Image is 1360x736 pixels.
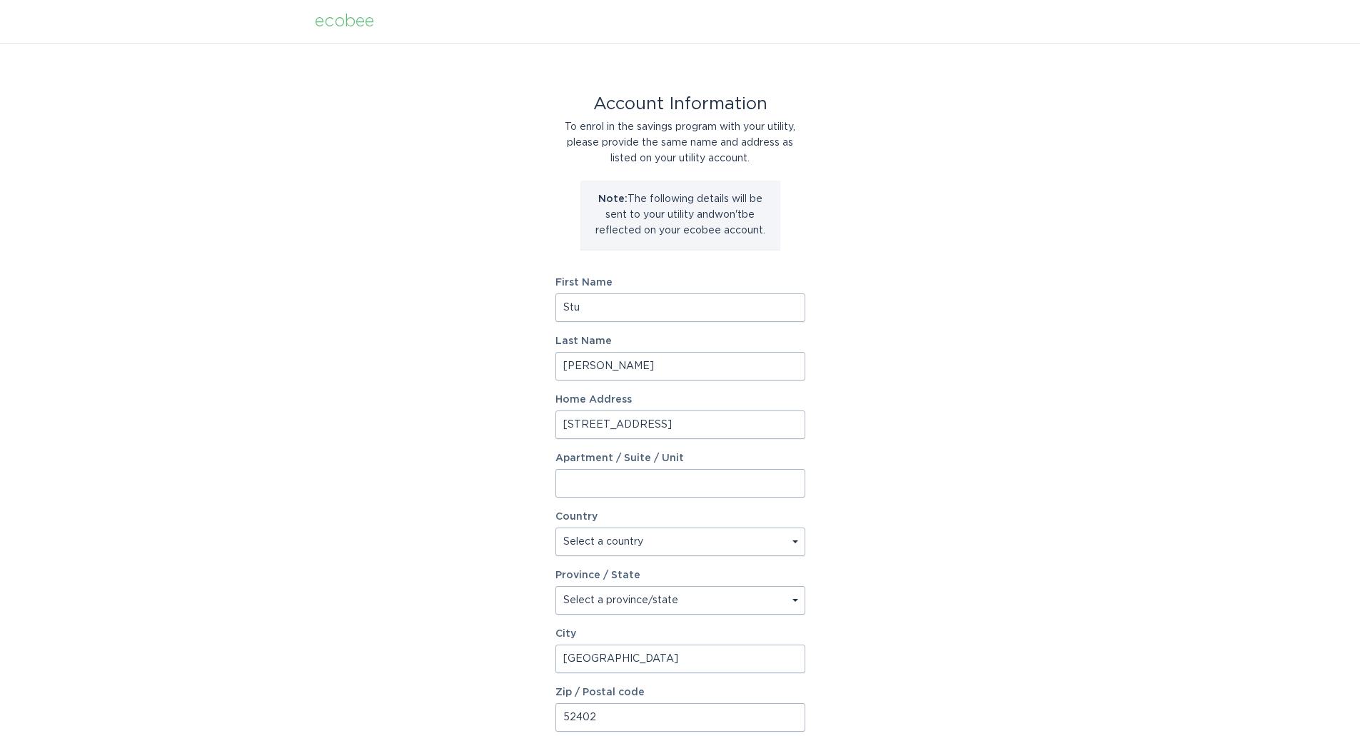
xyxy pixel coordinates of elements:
label: Home Address [555,395,805,405]
label: Country [555,512,598,522]
div: ecobee [315,14,374,29]
div: Account Information [555,96,805,112]
label: Last Name [555,336,805,346]
label: First Name [555,278,805,288]
strong: Note: [598,194,628,204]
div: To enrol in the savings program with your utility, please provide the same name and address as li... [555,119,805,166]
p: The following details will be sent to your utility and won't be reflected on your ecobee account. [591,191,770,238]
label: Province / State [555,570,640,580]
label: Apartment / Suite / Unit [555,453,805,463]
label: Zip / Postal code [555,687,805,697]
label: City [555,629,805,639]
